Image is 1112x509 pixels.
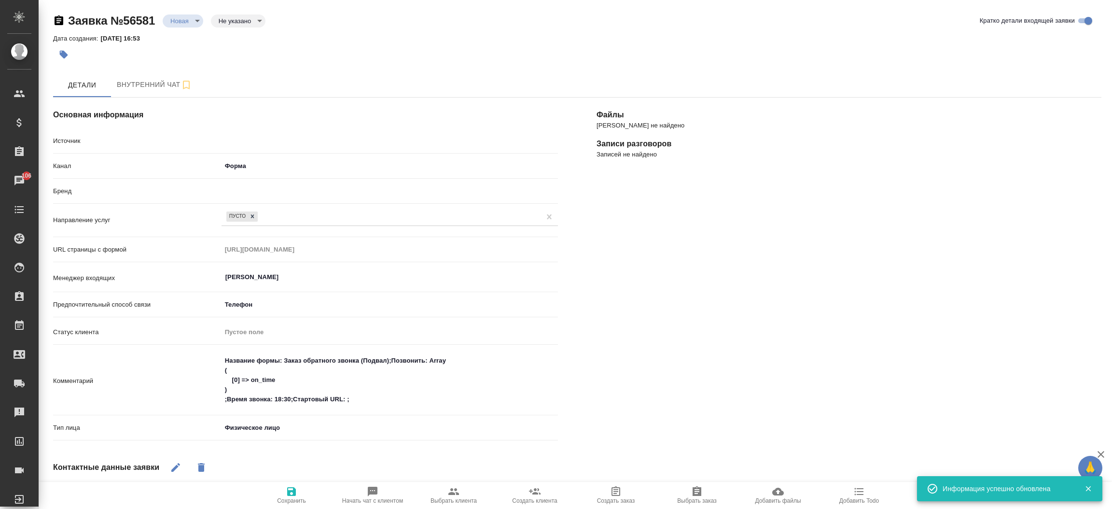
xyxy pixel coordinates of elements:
[100,35,147,42] p: [DATE] 16:53
[53,44,74,65] button: Добавить тэг
[53,300,222,310] p: Предпочтительный способ связи
[222,242,558,256] input: Пустое поле
[53,35,100,42] p: Дата создания:
[597,121,1101,130] p: [PERSON_NAME] не найдено
[181,79,192,91] svg: Подписаться
[16,171,38,181] span: 106
[342,497,403,504] span: Начать чат с клиентом
[2,169,36,193] a: 106
[222,353,558,408] textarea: Название формы: Заказ обратного звонка (Подвал);Позвонить: Array ( [0] => on_time ) ;Время звонка...
[755,497,801,504] span: Добавить файлы
[512,497,557,504] span: Создать клиента
[494,482,575,509] button: Создать клиента
[737,482,819,509] button: Добавить файлы
[597,109,1101,121] h4: Файлы
[597,138,1101,150] h4: Записи разговоров
[597,150,1101,159] p: Записей не найдено
[53,273,222,283] p: Менеджер входящих
[53,245,222,254] p: URL страницы с формой
[53,215,222,225] p: Направление услуг
[819,482,900,509] button: Добавить Todo
[68,14,155,27] a: Заявка №56581
[53,376,222,386] p: Комментарий
[164,456,187,479] button: Редактировать
[431,497,477,504] span: Выбрать клиента
[1078,484,1098,493] button: Закрыть
[190,456,213,479] button: Удалить
[943,484,1070,494] div: Информация успешно обновлена
[222,324,558,340] div: Пустое поле
[53,109,558,121] h4: Основная информация
[222,158,558,174] div: Форма
[839,497,879,504] span: Добавить Todo
[1082,458,1098,478] span: 🙏
[53,186,222,196] p: Бренд
[553,276,555,278] button: Open
[216,17,254,25] button: Не указано
[222,420,446,436] div: Физическое лицо
[980,16,1075,26] span: Кратко детали входящей заявки
[53,15,65,27] button: Скопировать ссылку
[117,79,192,91] span: Внутренний чат
[277,497,306,504] span: Сохранить
[222,133,558,149] div: ​
[1078,456,1102,480] button: 🙏
[53,462,159,473] h4: Контактные данные заявки
[211,14,265,28] div: Новая
[225,327,546,337] div: Пустое поле
[167,17,192,25] button: Новая
[53,136,222,146] p: Источник
[332,482,413,509] button: Начать чат с клиентом
[222,297,558,313] div: Телефон
[226,212,248,222] div: ПУСТО
[59,79,105,91] span: Детали
[222,183,558,199] div: ​
[677,497,716,504] span: Выбрать заказ
[53,161,222,171] p: Канал
[413,482,494,509] button: Выбрать клиента
[163,14,203,28] div: Новая
[53,423,222,433] p: Тип лица
[597,497,635,504] span: Создать заказ
[251,482,332,509] button: Сохранить
[656,482,737,509] button: Выбрать заказ
[53,327,222,337] p: Статус клиента
[575,482,656,509] button: Создать заказ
